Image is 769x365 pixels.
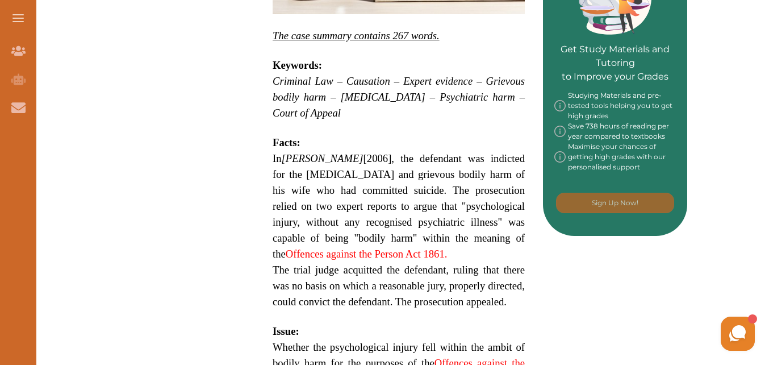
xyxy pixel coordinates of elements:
[554,121,566,142] img: info-img
[554,90,676,121] div: Studying Materials and pre-tested tools helping you to get high grades
[273,30,440,42] em: The case summary contains 267 words.
[273,152,525,260] span: In [2006], the defendant was indicted for the [MEDICAL_DATA] and grievous bodily harm of his wife...
[554,142,566,172] img: info-img
[273,75,525,119] em: Criminal Law – Causation – Expert evidence – Grievous bodily harm – [MEDICAL_DATA] – Psychiatric ...
[554,121,676,142] div: Save 738 hours of reading per year compared to textbooks
[282,152,363,164] em: [PERSON_NAME]
[554,90,566,121] img: info-img
[286,248,448,260] a: Offences against the Person Act 1861.
[556,193,674,213] button: [object Object]
[496,314,758,354] iframe: HelpCrunch
[273,264,525,308] span: The trial judge acquitted the defendant, ruling that there was no basis on which a reasonable jur...
[554,142,676,172] div: Maximise your chances of getting high grades with our personalised support
[592,198,638,208] p: Sign Up Now!
[554,11,676,84] p: Get Study Materials and Tutoring to Improve your Grades
[273,136,300,148] strong: Facts:
[273,59,322,71] strong: Keywords:
[273,325,299,337] strong: Issue:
